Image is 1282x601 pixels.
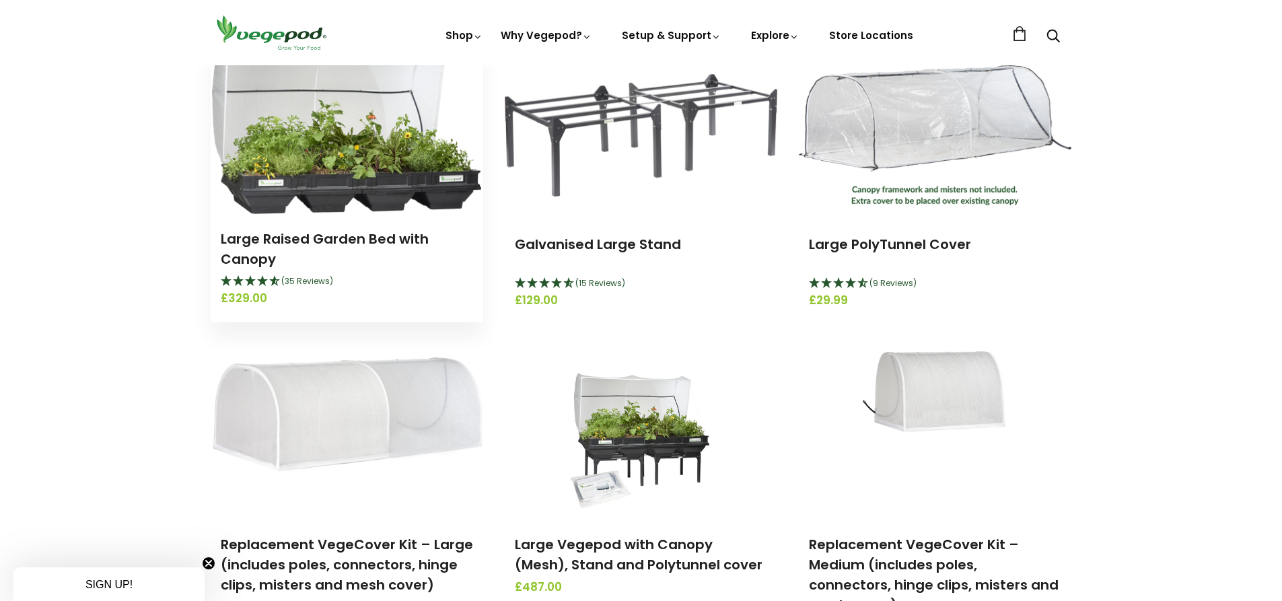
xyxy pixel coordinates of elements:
a: Large Raised Garden Bed with Canopy [221,229,429,269]
a: Large PolyTunnel Cover [809,235,971,254]
a: Large Vegepod with Canopy (Mesh), Stand and Polytunnel cover [515,535,762,574]
span: (35 Reviews) [281,275,333,287]
span: (15 Reviews) [575,277,625,289]
a: Why Vegepod? [501,28,592,42]
a: Search [1046,30,1060,44]
div: 4.69 Stars - 35 Reviews [221,273,473,291]
a: Replacement VegeCover Kit – Large (includes poles, connectors, hinge clips, misters and mesh cover) [221,535,473,594]
a: Store Locations [829,28,913,42]
button: Close teaser [202,557,215,570]
a: Explore [751,28,799,42]
a: Setup & Support [622,28,721,42]
img: Large PolyTunnel Cover [799,65,1071,206]
span: £129.00 [515,292,767,310]
a: Shop [446,28,483,42]
span: SIGN UP! [85,579,133,590]
img: Galvanised Large Stand [505,74,777,197]
span: (9 Reviews) [869,277,917,289]
img: Replacement VegeCover Kit – Large (includes poles, connectors, hinge clips, misters and mesh cover) [211,357,483,514]
div: 4.44 Stars - 9 Reviews [809,275,1061,293]
a: Galvanised Large Stand [515,235,681,254]
img: Vegepod [211,13,332,52]
div: 4.67 Stars - 15 Reviews [515,275,767,293]
span: £29.99 [809,292,1061,310]
img: Replacement VegeCover Kit – Medium (includes poles, connectors, hinge clips, misters and mesh cover) [863,351,1008,520]
div: SIGN UP!Close teaser [13,567,205,601]
img: Large Vegepod with Canopy (Mesh), Stand and Polytunnel cover [570,351,711,520]
img: Large Raised Garden Bed with Canopy [212,46,481,214]
span: £487.00 [515,579,767,596]
span: £329.00 [221,290,473,308]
